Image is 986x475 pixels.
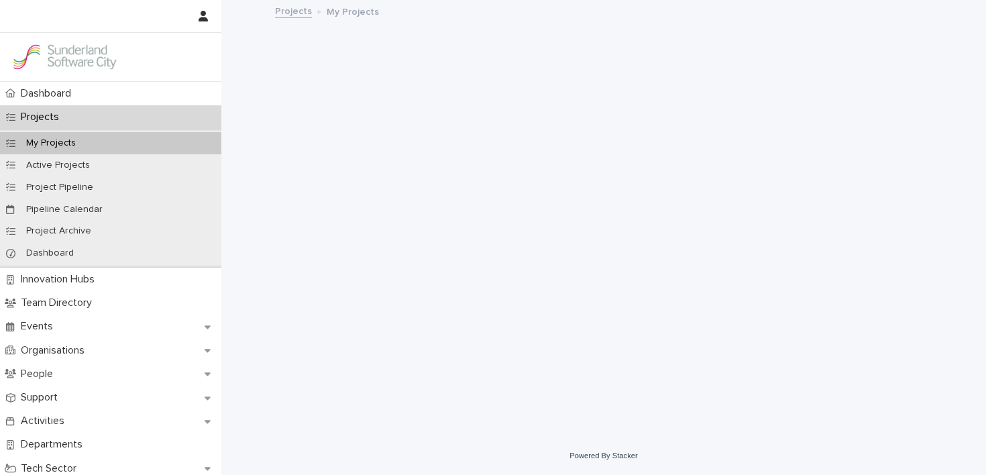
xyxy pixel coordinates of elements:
[15,391,68,404] p: Support
[15,273,105,286] p: Innovation Hubs
[15,182,104,193] p: Project Pipeline
[15,204,113,215] p: Pipeline Calendar
[15,160,101,171] p: Active Projects
[15,87,82,100] p: Dashboard
[15,462,87,475] p: Tech Sector
[15,111,70,123] p: Projects
[15,297,103,309] p: Team Directory
[15,320,64,333] p: Events
[15,138,87,149] p: My Projects
[15,368,64,380] p: People
[11,44,118,70] img: Kay6KQejSz2FjblR6DWv
[15,225,102,237] p: Project Archive
[275,3,312,18] a: Projects
[15,344,95,357] p: Organisations
[15,248,85,259] p: Dashboard
[15,415,75,427] p: Activities
[569,452,637,460] a: Powered By Stacker
[15,438,93,451] p: Departments
[327,3,379,18] p: My Projects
